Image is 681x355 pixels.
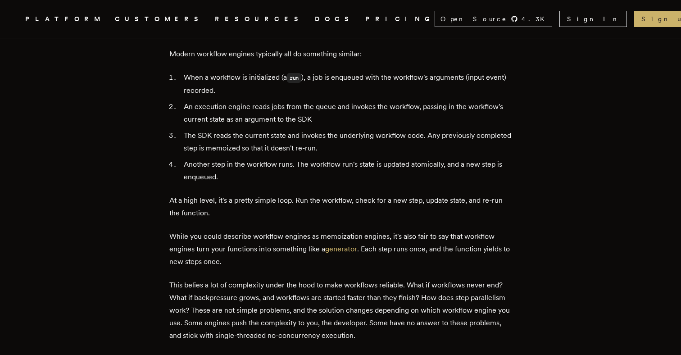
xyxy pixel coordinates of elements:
p: Modern workflow engines typically all do something similar: [169,48,512,60]
li: Another step in the workflow runs. The workflow run's state is updated atomically, and a new step... [181,158,512,183]
a: PRICING [365,14,435,25]
a: DOCS [315,14,354,25]
a: CUSTOMERS [115,14,204,25]
p: This belies a lot of complexity under the hood to make workflows reliable. What if workflows neve... [169,279,512,342]
li: When a workflow is initialized (a ), a job is enqueued with the workflow's arguments (input event... [181,71,512,97]
p: At a high level, it's a pretty simple loop. Run the workflow, check for a new step, update state,... [169,194,512,219]
li: The SDK reads the current state and invokes the underlying workflow code. Any previously complete... [181,129,512,155]
p: While you could describe workflow engines as memoization engines, it's also fair to say that work... [169,230,512,268]
span: Open Source [440,14,507,23]
span: 4.3 K [522,14,550,23]
button: PLATFORM [25,14,104,25]
li: An execution engine reads jobs from the queue and invokes the workflow, passing in the workflow's... [181,100,512,126]
code: run [287,73,301,83]
button: RESOURCES [215,14,304,25]
a: generator [325,245,357,253]
a: Sign In [559,11,627,27]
